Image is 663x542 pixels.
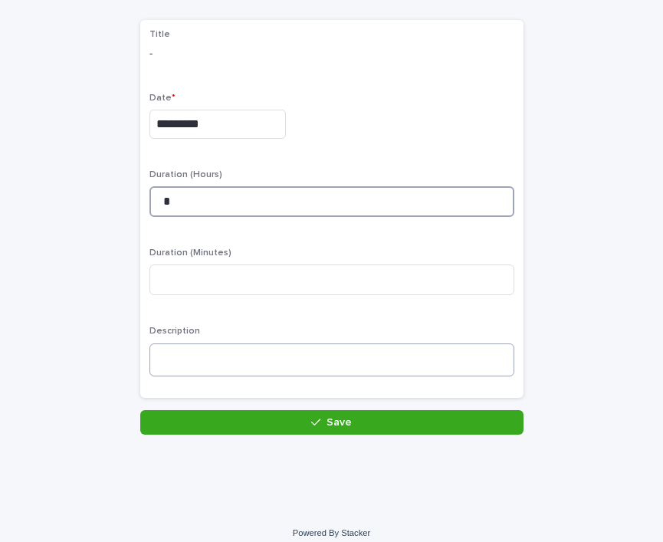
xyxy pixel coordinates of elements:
p: - [149,46,514,62]
button: Save [140,410,524,435]
span: Save [327,417,352,428]
span: Title [149,30,170,39]
span: Description [149,327,200,336]
span: Duration (Hours) [149,170,222,179]
a: Powered By Stacker [293,528,370,537]
span: Date [149,94,176,103]
span: Duration (Minutes) [149,248,231,258]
